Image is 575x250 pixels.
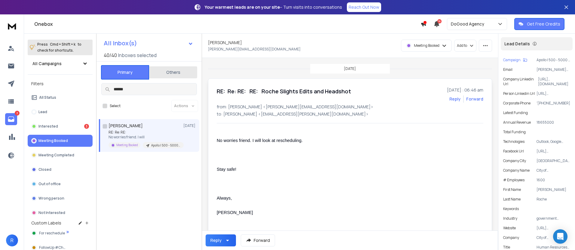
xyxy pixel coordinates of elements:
p: Last Name [503,197,521,202]
p: DoGood Agency [451,21,487,27]
p: from: [PERSON_NAME] <[PERSON_NAME][EMAIL_ADDRESS][DOMAIN_NAME]> [217,104,483,110]
button: Reply [206,234,236,246]
button: Meeting Booked [28,135,93,147]
a: 3 [5,113,17,125]
div: Forward [466,96,483,102]
p: Company Name [503,168,530,173]
span: [PERSON_NAME] [217,210,253,215]
h1: RE: Re: RE: RE: Roche Slights Edits and Headshot [217,87,351,95]
h1: [PERSON_NAME] [109,123,143,129]
p: [URL][DOMAIN_NAME] [537,226,570,230]
button: Closed [28,164,93,176]
p: Email [503,67,512,72]
p: [DATE] [344,66,356,71]
button: Lead [28,106,93,118]
h1: All Campaigns [32,61,62,67]
p: Human Resources Executive (CHRO) [537,245,570,250]
p: Title [503,245,510,250]
p: City of [GEOGRAPHIC_DATA][PERSON_NAME] [537,235,570,240]
p: 1600 [537,178,570,182]
button: Out of office [28,178,93,190]
h3: Custom Labels [31,220,61,226]
p: No worries friend. I will [109,135,181,140]
button: All Status [28,92,93,104]
button: Wrong person [28,192,93,204]
p: [PERSON_NAME][EMAIL_ADDRESS][DOMAIN_NAME] [537,67,570,72]
span: FollowUp #Chat [39,245,67,250]
p: Out of office [38,182,61,186]
p: Press to check for shortcuts. [37,41,81,53]
button: Interested3 [28,120,93,132]
button: For reschedule [28,227,93,239]
button: Not Interested [28,207,93,219]
p: All Status [39,95,56,100]
h3: Inboxes selected [118,52,157,59]
p: Meeting Booked [38,138,68,143]
p: Get Free Credits [527,21,560,27]
p: [URL][DOMAIN_NAME] [537,91,570,96]
span: Stay safe! [217,167,236,172]
div: 3 [84,124,89,129]
button: Meeting Completed [28,149,93,161]
p: Roche [537,197,570,202]
p: RE: Re: RE: [109,130,181,135]
button: Reply [449,96,461,102]
p: Latest Funding [503,110,528,115]
p: Not Interested [38,210,65,215]
p: Annual Revenue [503,120,531,125]
strong: Your warmest leads are on your site [205,4,280,10]
button: All Inbox(s) [99,37,198,49]
p: Add to [457,43,467,48]
h3: Filters [28,80,93,88]
p: Meeting Booked [414,43,439,48]
p: Closed [38,167,51,172]
button: All Campaigns [28,58,93,70]
p: 3 [15,111,20,116]
h1: Onebox [34,20,421,28]
p: Lead [38,110,47,114]
p: Campaign [503,58,521,62]
h1: [PERSON_NAME] [208,40,242,46]
p: Reach Out Now [349,4,379,10]
p: Total Funding [503,130,526,134]
button: Others [149,66,197,79]
p: [DATE] [183,123,197,128]
p: '[PHONE_NUMBER] [537,101,570,106]
p: Person Linkedin Url [503,91,535,96]
p: Lead Details [504,41,530,47]
p: Wrong person [38,196,64,201]
p: – Turn visits into conversations [205,4,342,10]
p: 18655000 [537,120,570,125]
p: First Name [503,187,521,192]
span: No worries friend. I will look at rescheduling. [217,138,303,143]
span: Always, [217,196,232,200]
button: Forward [241,234,275,246]
p: # Employees [503,178,525,182]
p: [DATE] : 06:46 am [447,87,483,93]
span: 40 / 40 [104,52,117,59]
button: Primary [101,65,149,80]
p: Meeting Completed [38,153,74,158]
div: Open Intercom Messenger [553,229,567,244]
p: Interested [38,124,58,129]
span: Cmd + Shift + k [49,41,76,48]
button: Campaign [503,58,527,62]
p: [URL][DOMAIN_NAME][PERSON_NAME] [538,77,570,86]
p: to: [PERSON_NAME] <[EMAIL_ADDRESS][PERSON_NAME][DOMAIN_NAME]> [217,111,483,117]
label: Select [110,104,121,108]
p: Company [503,235,519,240]
p: Company Linkedin Url [503,77,538,86]
img: logo [6,20,18,32]
div: Reply [210,237,222,243]
p: [PERSON_NAME][EMAIL_ADDRESS][DOMAIN_NAME] [208,47,301,52]
p: Apollo | 500 - 5000 | CHRO [537,58,570,62]
p: Apollo | 500 - 5000 | CHRO [151,143,180,148]
p: [GEOGRAPHIC_DATA][PERSON_NAME] [537,158,570,163]
p: Industry [503,216,517,221]
p: [PERSON_NAME] [537,187,570,192]
button: R [6,234,18,246]
span: 19 [437,19,442,23]
p: Corporate Phone [503,101,531,106]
